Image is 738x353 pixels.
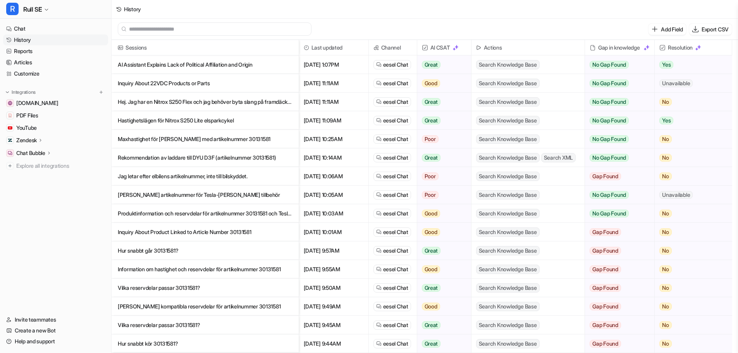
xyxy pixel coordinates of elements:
span: Search Knowledge Base [476,134,540,144]
img: expand menu [5,90,10,95]
span: eesel Chat [383,172,408,180]
span: [DATE] 11:11AM [302,74,365,93]
img: eeselChat [376,285,382,291]
span: Good [422,303,440,310]
span: Great [422,154,441,162]
span: Yes [659,61,673,69]
a: eesel Chat [376,247,408,255]
span: Great [422,247,441,255]
button: No [655,297,726,316]
button: Export CSV [689,24,732,35]
span: No Gap Found [590,191,629,199]
a: eesel Chat [376,79,408,87]
a: eesel Chat [376,284,408,292]
span: YouTube [16,124,37,132]
p: [PERSON_NAME] kompatibla reservdelar för artikelnummer 30131581 [118,297,292,316]
span: Search Knowledge Base [476,320,540,330]
button: No Gap Found [585,111,649,130]
span: eesel Chat [383,340,408,348]
span: [DOMAIN_NAME] [16,99,58,107]
button: Great [417,93,466,111]
a: eesel Chat [376,228,408,236]
a: www.rull.se[DOMAIN_NAME] [3,98,108,108]
span: Great [422,98,441,106]
button: Good [417,223,466,241]
img: eeselChat [376,81,382,86]
span: No [659,228,672,236]
p: Maxhastighet för [PERSON_NAME] med artikelnummer 30131581 [118,130,292,148]
img: eeselChat [376,174,382,179]
p: Export CSV [702,25,729,33]
span: Search Knowledge Base [476,339,540,348]
span: Channel [372,40,414,55]
span: No Gap Found [590,117,629,124]
a: eesel Chat [376,265,408,273]
img: eeselChat [376,136,382,142]
button: Great [417,279,466,297]
p: Add Field [661,25,683,33]
span: Search Knowledge Base [476,302,540,311]
span: [DATE] 11:09AM [302,111,365,130]
button: Good [417,260,466,279]
span: [DATE] 10:06AM [302,167,365,186]
button: No [655,316,726,334]
p: Rekommendation av laddare till DYU D3F (artikelnummer 30131581) [118,148,292,167]
button: No Gap Found [585,148,649,167]
img: Chat Bubble [8,151,12,155]
span: PDF Files [16,112,38,119]
button: Gap Found [585,334,649,353]
button: Great [417,148,466,167]
button: No [655,241,726,260]
span: No [659,247,672,255]
span: Search Knowledge Base [476,116,540,125]
span: Good [422,265,440,273]
span: Poor [422,172,439,180]
a: PDF FilesPDF Files [3,110,108,121]
button: No Gap Found [585,204,649,223]
a: Articles [3,57,108,68]
button: No [655,204,726,223]
p: Zendesk [16,136,37,144]
span: [DATE] 9:45AM [302,316,365,334]
span: [DATE] 9:57AM [302,241,365,260]
span: eesel Chat [383,210,408,217]
button: Gap Found [585,167,649,186]
span: Explore all integrations [16,160,105,172]
span: No [659,303,672,310]
img: eeselChat [376,322,382,328]
span: Poor [422,135,439,143]
span: Great [422,284,441,292]
p: Inquiry About 22VDC Products or Parts [118,74,292,93]
span: Good [422,210,440,217]
span: No [659,98,672,106]
a: Reports [3,46,108,57]
button: Poor [417,186,466,204]
span: Great [422,321,441,329]
img: eeselChat [376,118,382,123]
span: Search Knowledge Base [476,209,540,218]
a: eesel Chat [376,117,408,124]
button: No Gap Found [585,186,649,204]
button: Gap Found [585,260,649,279]
button: No [655,260,726,279]
span: eesel Chat [383,117,408,124]
p: Inquiry About Product Linked to Article Number 30131581 [118,223,292,241]
span: [DATE] 10:01AM [302,223,365,241]
p: Vilka reservdelar passar 30131581? [118,316,292,334]
span: [DATE] 10:05AM [302,186,365,204]
img: eeselChat [376,248,382,253]
button: Gap Found [585,279,649,297]
span: Search Knowledge Base [476,79,540,88]
p: AI Assistant Explains Lack of Political Affiliation and Origin [118,55,292,74]
span: No [659,265,672,273]
span: No [659,340,672,348]
p: [PERSON_NAME] artikelnummer för Tesla-[PERSON_NAME] tillbehör [118,186,292,204]
span: [DATE] 10:25AM [302,130,365,148]
span: eesel Chat [383,265,408,273]
span: No Gap Found [590,79,629,87]
span: No Gap Found [590,154,629,162]
a: Customize [3,68,108,79]
span: Search Knowledge Base [476,190,540,200]
p: Jag letar efter elbilens artikelnummer, inte till bilskyddet. [118,167,292,186]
